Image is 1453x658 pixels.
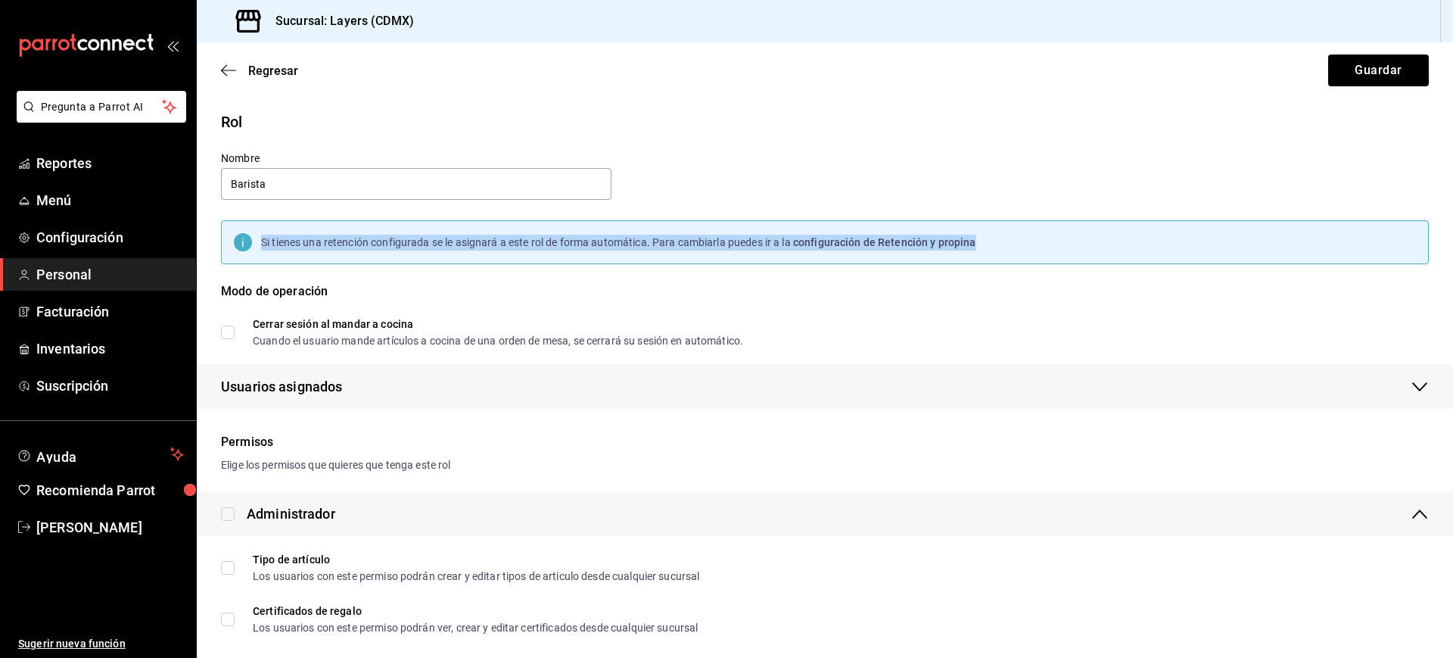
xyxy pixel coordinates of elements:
[221,457,1429,473] div: Elige los permisos que quieres que tenga este rol
[793,236,976,248] span: configuración de Retención y propina
[263,12,414,30] h3: Sucursal: Layers (CDMX)
[41,99,163,115] span: Pregunta a Parrot AI
[166,39,179,51] button: open_drawer_menu
[36,153,184,173] span: Reportes
[248,64,298,78] span: Regresar
[221,282,1429,319] div: Modo de operación
[261,236,793,248] span: Si tienes una retención configurada se le asignará a este rol de forma automática. Para cambiarla...
[253,319,743,329] div: Cerrar sesión al mandar a cocina
[221,433,1429,451] div: Permisos
[247,504,335,524] div: Administrador
[36,480,184,501] span: Recomienda Parrot
[36,301,184,322] span: Facturación
[36,227,184,248] span: Configuración
[221,376,342,397] span: Usuarios asignados
[253,571,699,582] div: Los usuarios con este permiso podrán crear y editar tipos de articulo desde cualquier sucursal
[253,554,699,565] div: Tipo de artículo
[36,338,184,359] span: Inventarios
[221,153,611,164] label: Nombre
[36,190,184,210] span: Menú
[36,445,164,463] span: Ayuda
[253,606,698,616] div: Certificados de regalo
[221,111,1429,133] div: Rol
[11,110,186,126] a: Pregunta a Parrot AI
[17,91,186,123] button: Pregunta a Parrot AI
[253,622,698,633] div: Los usuarios con este permiso podrán ver, crear y editar certificados desde cualquier sucursal
[18,636,184,652] span: Sugerir nueva función
[1328,55,1429,86] button: Guardar
[36,264,184,285] span: Personal
[253,335,743,346] div: Cuando el usuario mande artículos a cocina de una orden de mesa, se cerrará su sesión en automático.
[221,64,298,78] button: Regresar
[36,376,184,396] span: Suscripción
[36,517,184,538] span: [PERSON_NAME]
